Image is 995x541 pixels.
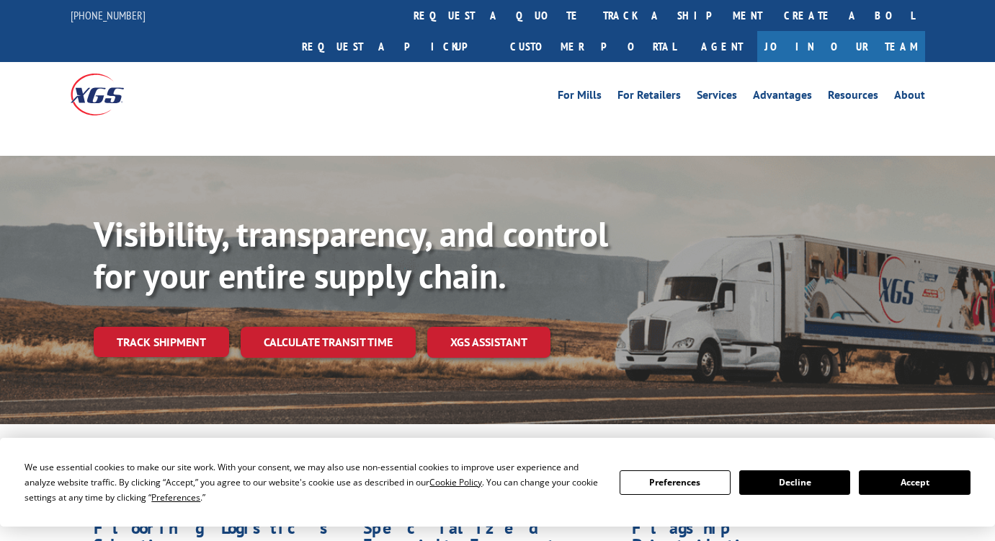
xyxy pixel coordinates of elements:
span: Preferences [151,491,200,503]
a: Calculate transit time [241,327,416,358]
span: Cookie Policy [429,476,482,488]
a: Join Our Team [757,31,925,62]
a: Customer Portal [499,31,687,62]
button: Accept [859,470,970,495]
a: Track shipment [94,327,229,357]
a: Services [697,89,737,105]
a: Advantages [753,89,812,105]
a: [PHONE_NUMBER] [71,8,146,22]
b: Visibility, transparency, and control for your entire supply chain. [94,211,608,298]
a: Resources [828,89,878,105]
a: For Retailers [617,89,681,105]
a: Agent [687,31,757,62]
button: Decline [739,470,850,495]
div: We use essential cookies to make our site work. With your consent, we may also use non-essential ... [24,459,602,505]
a: About [894,89,925,105]
a: XGS ASSISTANT [427,327,550,358]
a: For Mills [558,89,602,105]
a: Request a pickup [291,31,499,62]
button: Preferences [620,470,731,495]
